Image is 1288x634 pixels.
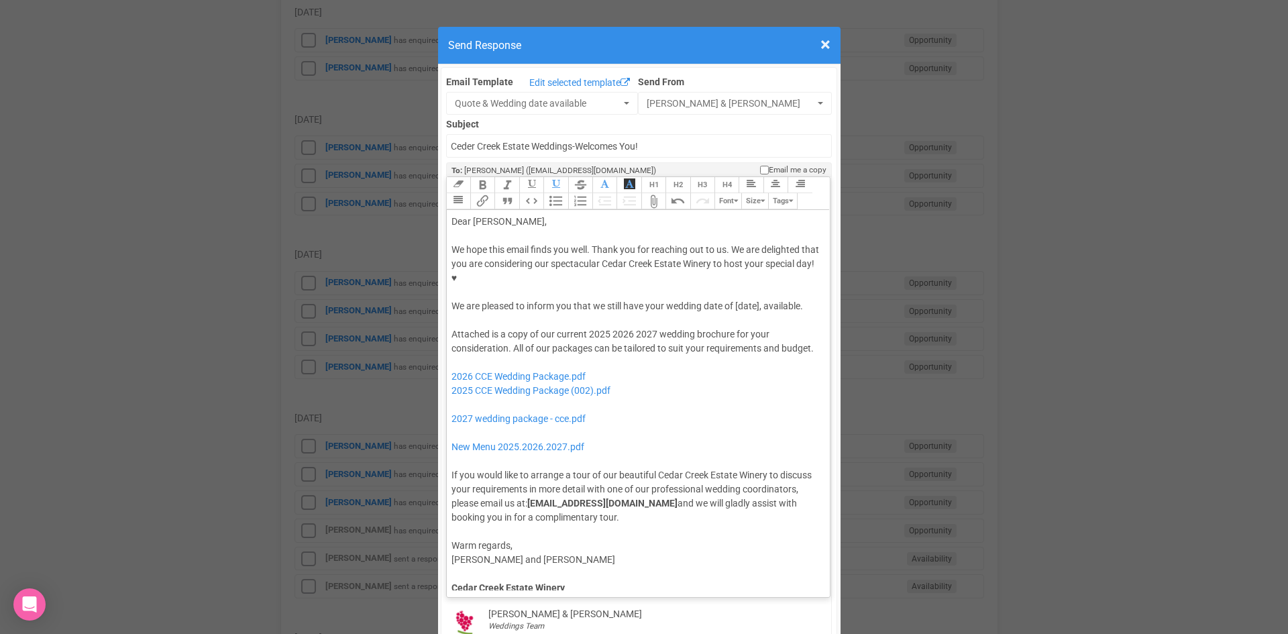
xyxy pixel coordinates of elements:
[451,582,565,593] strong: Cedar Creek Estate Winery
[768,193,797,209] button: Tags
[763,177,788,193] button: Align Center
[494,193,519,209] button: Quote
[446,75,513,89] label: Email Template
[464,166,656,175] span: [PERSON_NAME] ([EMAIL_ADDRESS][DOMAIN_NAME])
[665,177,690,193] button: Heading 2
[641,177,665,193] button: Heading 1
[741,193,768,209] button: Size
[592,193,616,209] button: Decrease Level
[568,177,592,193] button: Strikethrough
[698,180,707,189] span: H3
[13,588,46,621] div: Open Intercom Messenger
[519,177,543,193] button: Underline
[641,193,665,209] button: Attach Files
[519,193,543,209] button: Code
[451,371,586,382] a: 2026 CCE Wedding Package.pdf
[616,193,641,209] button: Increase Level
[820,34,830,56] span: ×
[451,385,610,396] a: 2025 CCE Wedding Package (002).pdf
[568,193,592,209] button: Numbers
[526,75,633,92] a: Edit selected template
[649,180,659,189] span: H1
[451,413,586,424] a: 2027 wedding package - cce.pdf
[470,193,494,209] button: Link
[690,177,714,193] button: Heading 3
[543,193,568,209] button: Bullets
[665,193,690,209] button: Undo
[488,607,642,621] div: [PERSON_NAME] & [PERSON_NAME]
[543,177,568,193] button: Underline Colour
[451,243,821,313] div: We hope this email finds you well. Thank you for reaching out to us. We are delighted that you ar...
[455,97,621,110] span: Quote & Wedding date available
[446,177,470,193] button: Clear Formatting at cursor
[638,72,833,89] label: Send From
[494,177,519,193] button: Italic
[674,180,683,189] span: H2
[446,193,470,209] button: Align Justified
[448,37,830,54] h4: Send Response
[739,177,763,193] button: Align Left
[451,441,584,452] a: New Menu 2025.2026.2027.pdf
[788,177,812,193] button: Align Right
[616,177,641,193] button: Font Background
[488,621,544,631] i: Weddings Team
[714,193,741,209] button: Font
[446,115,833,131] label: Subject
[769,164,826,176] span: Email me a copy
[470,177,494,193] button: Bold
[451,215,821,229] div: Dear [PERSON_NAME],
[451,327,821,525] div: Attached is a copy of our current 2025 2026 2027 wedding brochure for your consideration. All of ...
[451,166,462,175] strong: To:
[592,177,616,193] button: Font Colour
[714,177,739,193] button: Heading 4
[527,498,678,509] strong: [EMAIL_ADDRESS][DOMAIN_NAME]
[647,97,815,110] span: [PERSON_NAME] & [PERSON_NAME]
[690,193,714,209] button: Redo
[722,180,732,189] span: H4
